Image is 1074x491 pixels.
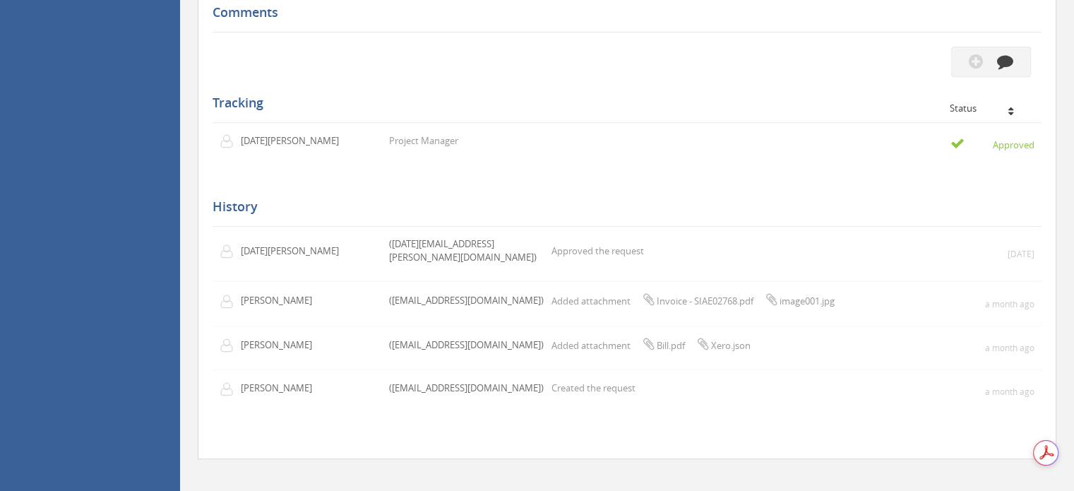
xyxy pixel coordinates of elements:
p: Added attachment [551,337,751,353]
p: [PERSON_NAME] [241,294,322,307]
p: [PERSON_NAME] [241,338,322,352]
span: image001.jpg [780,295,835,307]
div: Status [950,103,1031,113]
p: Approved the request [551,244,644,258]
img: user-icon.png [220,134,241,148]
p: Created the request [551,381,636,395]
h5: Comments [213,6,1031,20]
img: user-icon.png [220,338,241,353]
span: Xero.json [711,339,751,352]
small: a month ago [985,298,1034,310]
p: [PERSON_NAME] [241,381,322,395]
img: user-icon.png [220,295,241,309]
p: Project Manager [389,134,458,148]
img: user-icon.png [220,382,241,396]
p: ([DATE][EMAIL_ADDRESS][PERSON_NAME][DOMAIN_NAME]) [389,237,544,264]
p: Added attachment [551,292,835,308]
span: Invoice - SIAE02768.pdf [657,295,753,307]
span: Bill.pdf [657,339,685,352]
small: Approved [950,136,1034,152]
p: ([EMAIL_ADDRESS][DOMAIN_NAME]) [389,338,544,352]
small: [DATE] [1008,248,1034,260]
h5: Tracking [213,96,1031,110]
img: user-icon.png [220,244,241,259]
h5: History [213,200,1031,214]
p: [DATE][PERSON_NAME] [241,244,339,258]
p: [DATE][PERSON_NAME] [241,134,339,148]
p: ([EMAIL_ADDRESS][DOMAIN_NAME]) [389,294,544,307]
small: a month ago [985,386,1034,398]
p: ([EMAIL_ADDRESS][DOMAIN_NAME]) [389,381,544,395]
small: a month ago [985,342,1034,354]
